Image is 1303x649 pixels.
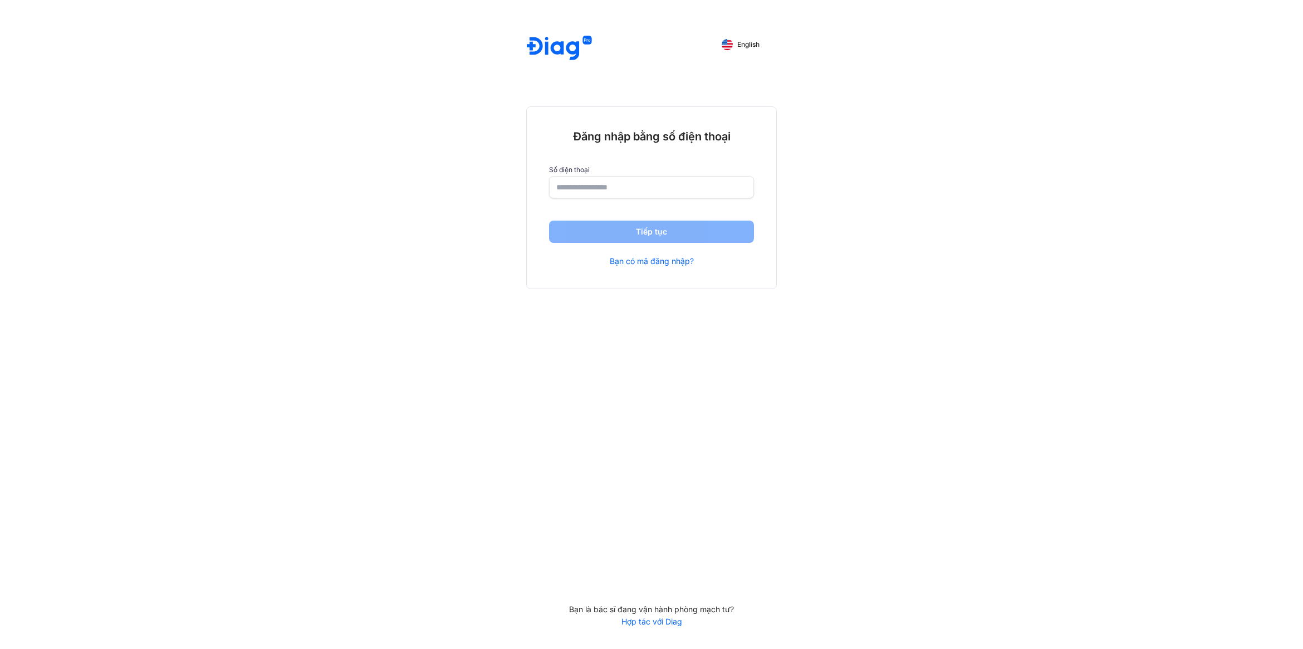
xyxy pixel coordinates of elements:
[722,39,733,50] img: English
[527,36,592,62] img: logo
[526,617,777,627] a: Hợp tác với Diag
[549,166,754,174] label: Số điện thoại
[610,256,694,266] a: Bạn có mã đăng nhập?
[526,604,777,614] div: Bạn là bác sĩ đang vận hành phòng mạch tư?
[549,221,754,243] button: Tiếp tục
[549,129,754,144] div: Đăng nhập bằng số điện thoại
[737,41,760,48] span: English
[714,36,767,53] button: English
